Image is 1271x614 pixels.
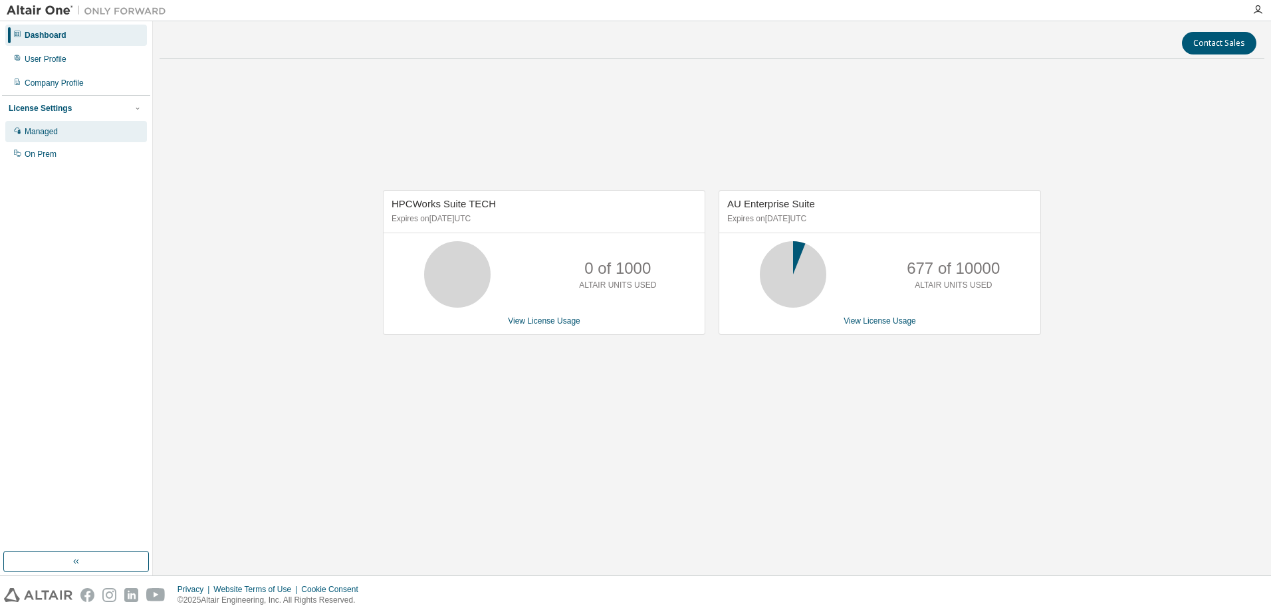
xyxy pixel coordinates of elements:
a: View License Usage [508,316,580,326]
div: Privacy [177,584,213,595]
img: youtube.svg [146,588,166,602]
img: instagram.svg [102,588,116,602]
a: View License Usage [844,316,916,326]
p: 0 of 1000 [584,257,651,280]
span: AU Enterprise Suite [727,198,815,209]
span: HPCWorks Suite TECH [392,198,496,209]
img: facebook.svg [80,588,94,602]
p: Expires on [DATE] UTC [727,213,1029,225]
p: © 2025 Altair Engineering, Inc. All Rights Reserved. [177,595,366,606]
img: altair_logo.svg [4,588,72,602]
p: 677 of 10000 [907,257,1000,280]
p: ALTAIR UNITS USED [579,280,656,291]
div: Company Profile [25,78,84,88]
button: Contact Sales [1182,32,1256,54]
div: User Profile [25,54,66,64]
div: Dashboard [25,30,66,41]
img: Altair One [7,4,173,17]
div: Managed [25,126,58,137]
p: Expires on [DATE] UTC [392,213,693,225]
div: License Settings [9,103,72,114]
div: Website Terms of Use [213,584,301,595]
p: ALTAIR UNITS USED [915,280,992,291]
img: linkedin.svg [124,588,138,602]
div: On Prem [25,149,57,159]
div: Cookie Consent [301,584,366,595]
